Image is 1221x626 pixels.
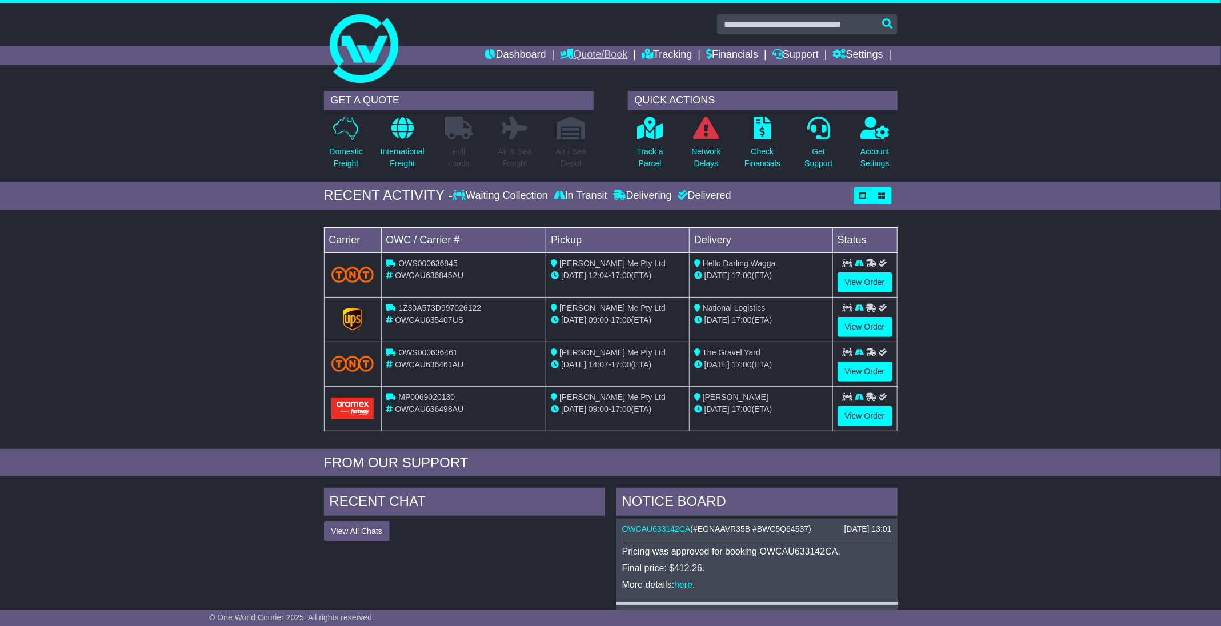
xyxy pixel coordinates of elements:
[694,270,828,282] div: (ETA)
[329,116,363,176] a: DomesticFreight
[732,271,752,280] span: 17:00
[616,488,898,519] div: NOTICE BOARD
[589,271,609,280] span: 12:04
[395,404,463,414] span: OWCAU636498AU
[209,613,374,622] span: © One World Courier 2025. All rights reserved.
[589,360,609,369] span: 14:07
[589,404,609,414] span: 09:00
[551,314,684,326] div: - (ETA)
[675,190,731,202] div: Delivered
[380,116,425,176] a: InternationalFreight
[329,146,362,170] p: Domestic Freight
[395,360,463,369] span: OWCAU636461AU
[704,271,730,280] span: [DATE]
[703,259,776,268] span: Hello Darling Wagga
[732,360,752,369] span: 17:00
[551,270,684,282] div: - (ETA)
[395,271,463,280] span: OWCAU636845AU
[331,267,374,282] img: TNT_Domestic.png
[559,303,666,312] span: [PERSON_NAME] Me Pty Ltd
[703,392,768,402] span: [PERSON_NAME]
[622,579,892,590] p: More details: .
[704,360,730,369] span: [DATE]
[637,146,663,170] p: Track a Parcel
[551,403,684,415] div: - (ETA)
[732,315,752,324] span: 17:00
[561,404,586,414] span: [DATE]
[331,356,374,371] img: TNT_Domestic.png
[860,146,890,170] p: Account Settings
[860,116,890,176] a: AccountSettings
[498,146,532,170] p: Air & Sea Freight
[561,315,586,324] span: [DATE]
[703,303,766,312] span: National Logistics
[559,348,666,357] span: [PERSON_NAME] Me Pty Ltd
[398,259,458,268] span: OWS000636845
[804,146,832,170] p: Get Support
[381,227,546,252] td: OWC / Carrier #
[674,580,692,589] a: here
[559,392,666,402] span: [PERSON_NAME] Me Pty Ltd
[546,227,690,252] td: Pickup
[706,46,758,65] a: Financials
[832,227,897,252] td: Status
[453,190,550,202] div: Waiting Collection
[398,348,458,357] span: OWS000636461
[628,91,898,110] div: QUICK ACTIONS
[445,146,473,170] p: Full Loads
[611,360,631,369] span: 17:00
[561,360,586,369] span: [DATE]
[693,524,808,533] span: #EGNAAVR35B #BWC5Q64537
[343,308,362,331] img: GetCarrierServiceLogo
[838,406,892,426] a: View Order
[589,315,609,324] span: 09:00
[744,116,781,176] a: CheckFinancials
[551,190,610,202] div: In Transit
[485,46,546,65] a: Dashboard
[694,403,828,415] div: (ETA)
[844,524,891,534] div: [DATE] 13:01
[622,524,691,533] a: OWCAU633142CA
[804,116,833,176] a: GetSupport
[691,116,721,176] a: NetworkDelays
[622,563,892,573] p: Final price: $412.26.
[622,546,892,557] p: Pricing was approved for booking OWCAU633142CA.
[395,315,463,324] span: OWCAU635407US
[331,398,374,419] img: Aramex.png
[732,404,752,414] span: 17:00
[744,146,780,170] p: Check Financials
[610,190,675,202] div: Delivering
[611,404,631,414] span: 17:00
[838,272,892,292] a: View Order
[642,46,692,65] a: Tracking
[689,227,832,252] td: Delivery
[694,359,828,371] div: (ETA)
[703,348,760,357] span: The Gravel Yard
[559,259,666,268] span: [PERSON_NAME] Me Pty Ltd
[324,488,605,519] div: RECENT CHAT
[704,315,730,324] span: [DATE]
[324,91,594,110] div: GET A QUOTE
[691,146,720,170] p: Network Delays
[636,116,664,176] a: Track aParcel
[704,404,730,414] span: [DATE]
[611,315,631,324] span: 17:00
[324,227,381,252] td: Carrier
[324,187,453,204] div: RECENT ACTIVITY -
[611,271,631,280] span: 17:00
[622,524,892,534] div: ( )
[324,521,390,541] button: View All Chats
[324,455,898,471] div: FROM OUR SUPPORT
[833,46,883,65] a: Settings
[838,362,892,382] a: View Order
[398,303,481,312] span: 1Z30A573D997026122
[556,146,587,170] p: Air / Sea Depot
[772,46,819,65] a: Support
[560,46,627,65] a: Quote/Book
[398,392,455,402] span: MP0069020130
[694,314,828,326] div: (ETA)
[551,359,684,371] div: - (ETA)
[838,317,892,337] a: View Order
[381,146,425,170] p: International Freight
[561,271,586,280] span: [DATE]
